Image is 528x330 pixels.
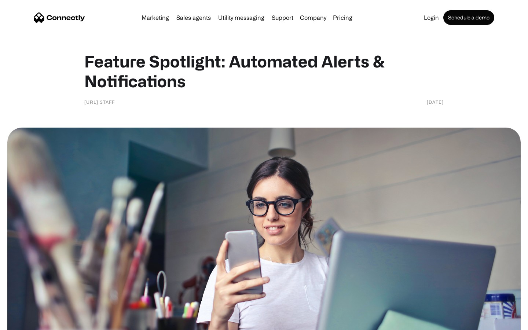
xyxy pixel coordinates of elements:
div: [DATE] [427,98,444,106]
a: Schedule a demo [443,10,494,25]
ul: Language list [15,317,44,327]
a: Marketing [139,15,172,21]
a: Login [421,15,442,21]
a: Utility messaging [215,15,267,21]
a: Sales agents [173,15,214,21]
a: Support [269,15,296,21]
a: Pricing [330,15,355,21]
aside: Language selected: English [7,317,44,327]
h1: Feature Spotlight: Automated Alerts & Notifications [84,51,444,91]
div: Company [300,12,326,23]
div: [URL] staff [84,98,115,106]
